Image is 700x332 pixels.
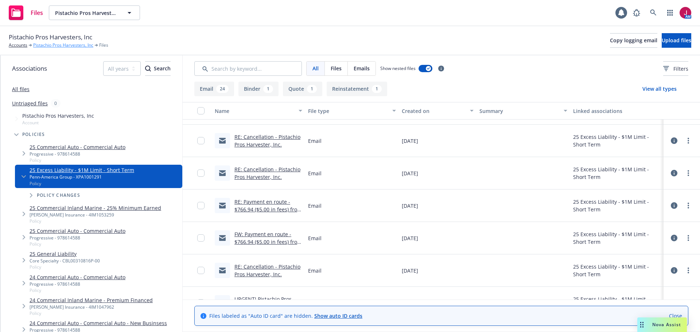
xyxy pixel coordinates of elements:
[652,321,681,328] span: Nova Assist
[380,65,416,71] span: Show nested files
[573,133,661,148] div: 25 Excess Liability - $1M Limit - Short Term
[238,82,279,96] button: Binder
[197,234,205,242] input: Toggle Row Selected
[197,107,205,114] input: Select all
[55,9,118,17] span: Pistachio Pros Harvesters, Inc
[22,132,45,137] span: Policies
[402,137,418,145] span: [DATE]
[30,287,125,293] span: Policy
[51,99,61,108] div: 0
[402,234,418,242] span: [DATE]
[684,136,693,145] a: more
[610,37,657,44] span: Copy logging email
[197,267,205,274] input: Toggle Row Selected
[30,143,125,151] a: 25 Commercial Auto - Commercial Auto
[307,85,317,93] div: 1
[308,267,322,274] span: Email
[22,120,94,126] span: Account
[209,312,362,320] span: Files labeled as "Auto ID card" are hidden.
[684,169,693,177] a: more
[234,133,300,148] a: RE: Cancellation - Pistachio Pros Harvester, Inc.
[145,62,171,75] div: Search
[234,296,295,318] a: URGENT! Pistachio Pros -Excess Cancellation Eff [DATE]
[234,231,302,261] a: FW: Payment en route - $766.94 ($5.00 in fees) from Pistachio Pros Harvesters, Inc
[308,299,322,307] span: Email
[6,3,46,23] a: Files
[662,33,691,48] button: Upload files
[30,304,153,310] div: [PERSON_NAME] Insurance - 4IM1047962
[662,37,691,44] span: Upload files
[30,250,100,258] a: 25 General Liability
[372,85,382,93] div: 1
[234,263,300,278] a: RE: Cancellation - Pistachio Pros Harvester, Inc.
[402,202,418,210] span: [DATE]
[216,85,229,93] div: 24
[12,64,47,73] span: Associations
[30,204,161,212] a: 25 Commercial Inland Marine - 25% Minimum Earned
[308,169,322,177] span: Email
[573,230,661,246] div: 25 Excess Liability - $1M Limit - Short Term
[194,61,302,76] input: Search by keyword...
[212,102,305,120] button: Name
[12,86,30,93] a: All files
[30,212,161,218] div: [PERSON_NAME] Insurance - 4IM1053259
[283,82,322,96] button: Quote
[305,102,398,120] button: File type
[99,42,108,48] span: Files
[402,267,418,274] span: [DATE]
[12,99,48,107] a: Untriaged files
[30,281,125,287] div: Progressive - 978614588
[573,198,661,213] div: 25 Excess Liability - $1M Limit - Short Term
[684,201,693,210] a: more
[30,235,125,241] div: Progressive - 978614588
[30,319,167,327] a: 24 Commercial Auto - Commercial Auto - New Businsess
[30,157,125,163] span: Policy
[31,10,43,16] span: Files
[684,266,693,275] a: more
[684,234,693,242] a: more
[312,65,319,72] span: All
[22,112,94,120] span: Pistachio Pros Harvesters, Inc
[308,234,322,242] span: Email
[308,137,322,145] span: Email
[234,166,300,180] a: RE: Cancellation - Pistachio Pros Harvester, Inc.
[684,298,693,307] a: more
[30,273,125,281] a: 24 Commercial Auto - Commercial Auto
[479,107,559,115] div: Summary
[308,107,388,115] div: File type
[30,264,100,270] span: Policy
[194,82,234,96] button: Email
[308,202,322,210] span: Email
[30,166,134,174] a: 25 Excess Liability - $1M Limit - Short Term
[629,5,644,20] a: Report a Bug
[30,241,125,247] span: Policy
[215,107,294,115] div: Name
[402,169,418,177] span: [DATE]
[49,5,140,20] button: Pistachio Pros Harvesters, Inc
[402,299,418,307] span: [DATE]
[30,180,134,187] span: Policy
[663,65,688,73] span: Filters
[263,85,273,93] div: 1
[9,42,27,48] a: Accounts
[30,227,125,235] a: 25 Commercial Auto - Commercial Auto
[570,102,664,120] button: Linked associations
[30,218,161,224] span: Policy
[573,107,661,115] div: Linked associations
[631,82,688,96] button: View all types
[197,299,205,306] input: Toggle Row Selected
[669,312,682,320] a: Close
[477,102,570,120] button: Summary
[573,263,661,278] div: 25 Excess Liability - $1M Limit - Short Term
[197,202,205,209] input: Toggle Row Selected
[37,193,80,198] span: Policy changes
[399,102,477,120] button: Created on
[30,258,100,264] div: Core Specialty - CBL00310816P-00
[573,295,661,310] div: 25 Excess Liability - $1M Limit - Short Term
[402,107,466,115] div: Created on
[30,310,153,316] span: Policy
[145,61,171,76] button: SearchSearch
[680,7,691,19] img: photo
[197,169,205,177] input: Toggle Row Selected
[197,137,205,144] input: Toggle Row Selected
